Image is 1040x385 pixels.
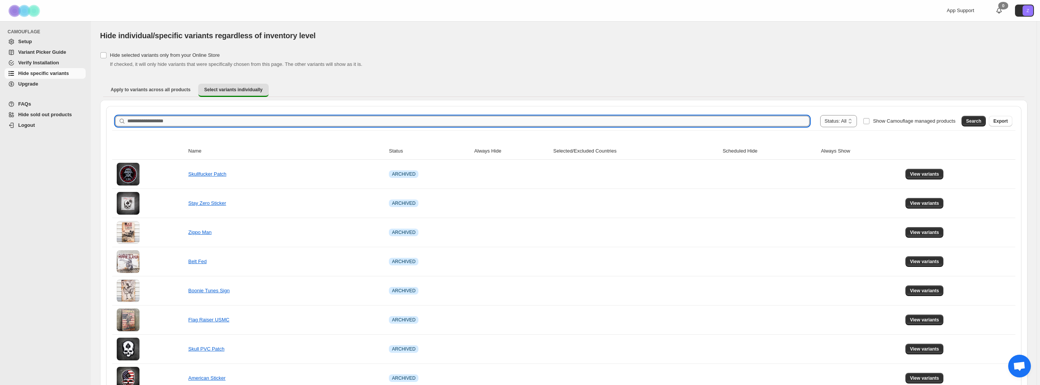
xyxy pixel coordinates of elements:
a: Flag Raiser USMC [188,317,229,323]
button: Select variants individually [198,84,269,97]
a: Boonie Tunes Sign [188,288,230,293]
text: Z [1027,8,1029,13]
span: Avatar with initials Z [1023,5,1033,16]
img: Skull PVC Patch [117,338,139,360]
span: ARCHIVED [392,375,415,381]
span: View variants [910,288,939,294]
a: Hide specific variants [5,68,86,79]
span: Hide specific variants [18,70,69,76]
a: Variant Picker Guide [5,47,86,58]
img: Stay Zero Sticker [117,192,139,215]
a: Open chat [1008,355,1031,377]
span: Hide selected variants only from your Online Store [110,52,220,58]
span: View variants [910,171,939,177]
span: Upgrade [18,81,38,87]
button: Export [989,116,1012,126]
span: View variants [910,200,939,206]
span: View variants [910,375,939,381]
button: View variants [905,344,944,354]
a: Logout [5,120,86,131]
span: Logout [18,122,35,128]
th: Name [186,143,387,160]
img: Belt Fed [117,250,139,273]
span: ARCHIVED [392,317,415,323]
button: View variants [905,285,944,296]
th: Scheduled Hide [720,143,819,160]
span: Verify Installation [18,60,59,65]
span: ARCHIVED [392,200,415,206]
span: ARCHIVED [392,229,415,235]
button: View variants [905,256,944,267]
span: Variant Picker Guide [18,49,66,55]
a: Setup [5,36,86,47]
span: Show Camouflage managed products [873,118,955,124]
span: View variants [910,317,939,323]
a: Upgrade [5,79,86,89]
a: Zippo Man [188,229,211,235]
th: Always Show [819,143,903,160]
th: Selected/Excluded Countries [551,143,720,160]
a: FAQs [5,99,86,109]
span: Hide sold out products [18,112,72,117]
span: View variants [910,229,939,235]
a: Stay Zero Sticker [188,200,226,206]
img: Zippo Man [117,221,139,244]
a: Hide sold out products [5,109,86,120]
span: View variants [910,346,939,352]
a: Skullfucker Patch [188,171,226,177]
th: Status [387,143,472,160]
span: ARCHIVED [392,171,415,177]
button: Apply to variants across all products [105,84,197,96]
img: Camouflage [6,0,44,21]
a: American Sticker [188,375,226,381]
button: View variants [905,227,944,238]
img: Boonie Tunes Sign [117,279,139,302]
span: ARCHIVED [392,288,415,294]
img: Skullfucker Patch [117,163,139,185]
span: If checked, it will only hide variants that were specifically chosen from this page. The other va... [110,61,362,67]
span: App Support [947,8,974,13]
a: Verify Installation [5,58,86,68]
span: CAMOUFLAGE [8,29,87,35]
button: View variants [905,169,944,179]
a: 0 [995,7,1003,14]
span: Search [966,118,981,124]
img: Flag Raiser USMC [117,309,139,331]
span: Apply to variants across all products [111,87,191,93]
button: View variants [905,315,944,325]
button: View variants [905,373,944,383]
div: 0 [998,2,1008,9]
button: View variants [905,198,944,209]
span: FAQs [18,101,31,107]
span: Setup [18,39,32,44]
a: Skull PVC Patch [188,346,224,352]
button: Avatar with initials Z [1015,5,1034,17]
th: Always Hide [472,143,551,160]
a: Belt Fed [188,259,207,264]
span: View variants [910,259,939,265]
span: Hide individual/specific variants regardless of inventory level [100,31,316,40]
span: ARCHIVED [392,346,415,352]
button: Search [962,116,986,126]
span: Export [993,118,1008,124]
span: Select variants individually [204,87,263,93]
span: ARCHIVED [392,259,415,265]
